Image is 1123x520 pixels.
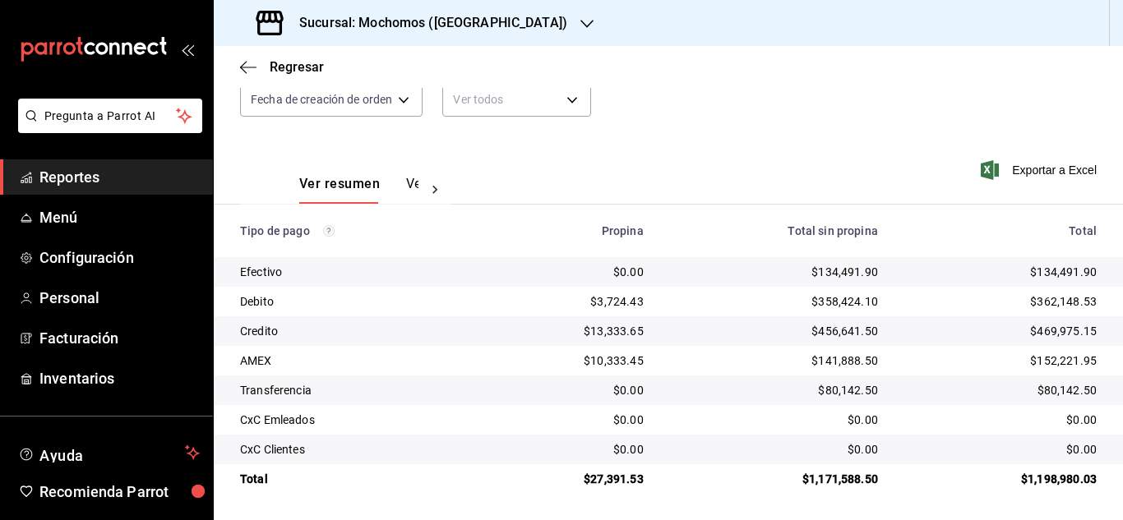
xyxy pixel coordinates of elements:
div: $0.00 [497,264,644,280]
button: Ver pagos [406,176,468,204]
div: $0.00 [904,412,1097,428]
div: AMEX [240,352,470,369]
div: CxC Emleados [240,412,470,428]
div: $0.00 [497,412,644,428]
div: Transferencia [240,382,470,398]
div: Total [240,471,470,487]
div: $27,391.53 [497,471,644,487]
h3: Sucursal: Mochomos ([GEOGRAPHIC_DATA]) [286,13,567,33]
div: Propina [497,224,644,237]
a: Pregunta a Parrot AI [12,119,202,136]
div: Credito [240,323,470,339]
span: Pregunta a Parrot AI [44,108,177,125]
span: Fecha de creación de orden [251,91,392,108]
div: $358,424.10 [670,293,878,310]
span: Personal [39,287,200,309]
div: $0.00 [497,441,644,458]
div: Total sin propina [670,224,878,237]
div: $0.00 [497,382,644,398]
div: $0.00 [670,412,878,428]
div: $3,724.43 [497,293,644,310]
div: $1,171,588.50 [670,471,878,487]
div: Ver todos [442,82,591,117]
span: Reportes [39,166,200,188]
div: Efectivo [240,264,470,280]
span: Inventarios [39,367,200,389]
svg: Los pagos realizados con Pay y otras terminales son montos brutos. [323,225,335,237]
div: $80,142.50 [670,382,878,398]
div: $362,148.53 [904,293,1097,310]
div: $141,888.50 [670,352,878,369]
div: navigation tabs [299,176,418,204]
span: Menú [39,206,200,228]
span: Recomienda Parrot [39,481,200,503]
div: $80,142.50 [904,382,1097,398]
div: $134,491.90 [904,264,1097,280]
button: Regresar [240,59,324,75]
button: Exportar a Excel [984,160,1097,180]
div: $13,333.65 [497,323,644,339]
span: Configuración [39,246,200,269]
div: Tipo de pago [240,224,470,237]
span: Facturación [39,327,200,349]
div: CxC Clientes [240,441,470,458]
span: Ayuda [39,443,178,462]
div: $0.00 [904,441,1097,458]
div: $134,491.90 [670,264,878,280]
div: $0.00 [670,441,878,458]
div: Total [904,224,1097,237]
div: $456,641.50 [670,323,878,339]
button: open_drawer_menu [181,43,194,56]
div: Debito [240,293,470,310]
button: Ver resumen [299,176,380,204]
button: Pregunta a Parrot AI [18,99,202,133]
div: $10,333.45 [497,352,644,369]
span: Regresar [270,59,324,75]
div: $1,198,980.03 [904,471,1097,487]
div: $152,221.95 [904,352,1097,369]
div: $469,975.15 [904,323,1097,339]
